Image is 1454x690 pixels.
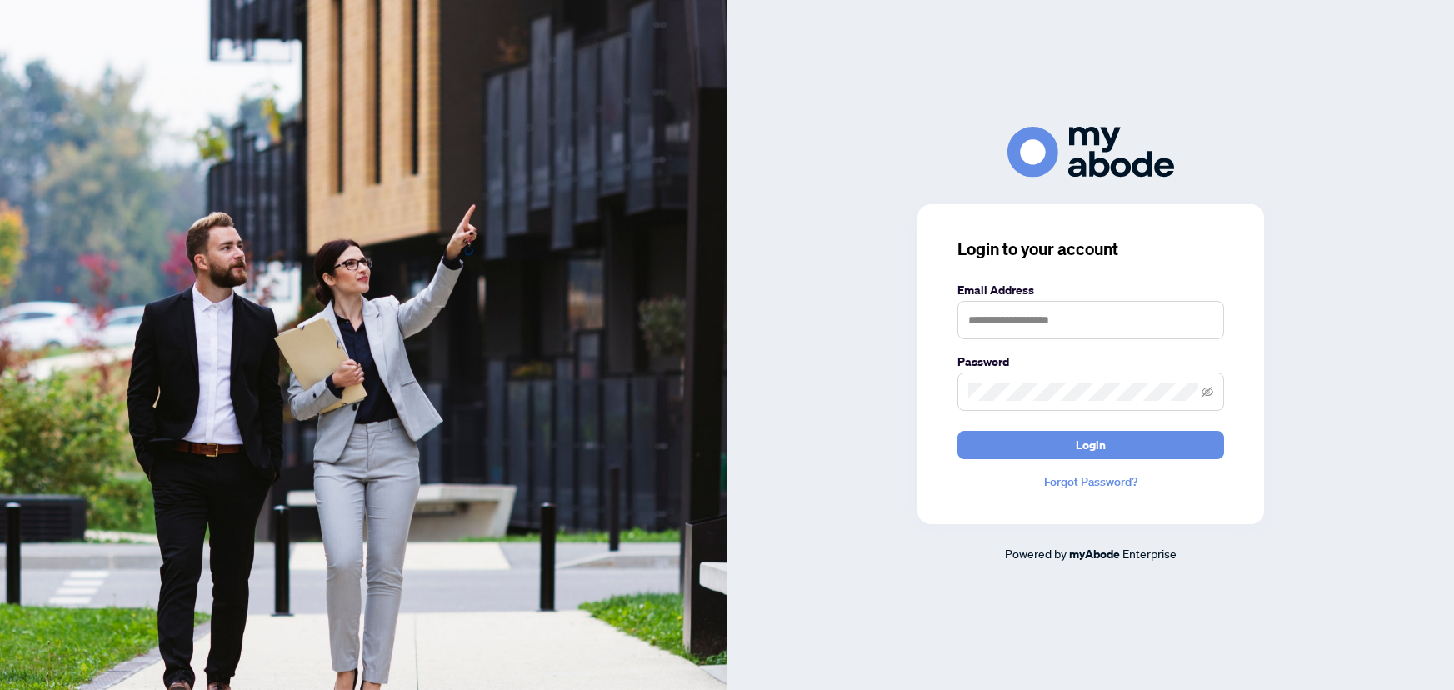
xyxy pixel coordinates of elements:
h3: Login to your account [957,237,1224,261]
span: eye-invisible [1202,386,1213,397]
span: Enterprise [1122,546,1177,561]
span: Powered by [1005,546,1067,561]
a: myAbode [1069,545,1120,563]
label: Password [957,352,1224,371]
a: Forgot Password? [957,472,1224,491]
span: Login [1076,432,1106,458]
label: Email Address [957,281,1224,299]
img: ma-logo [1007,127,1174,177]
button: Login [957,431,1224,459]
